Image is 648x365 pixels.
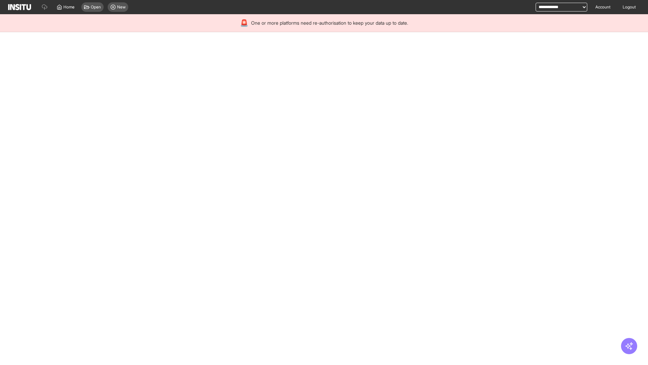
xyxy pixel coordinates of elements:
[240,18,248,28] div: 🚨
[63,4,75,10] span: Home
[251,20,408,26] span: One or more platforms need re-authorisation to keep your data up to date.
[91,4,101,10] span: Open
[8,4,31,10] img: Logo
[117,4,126,10] span: New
